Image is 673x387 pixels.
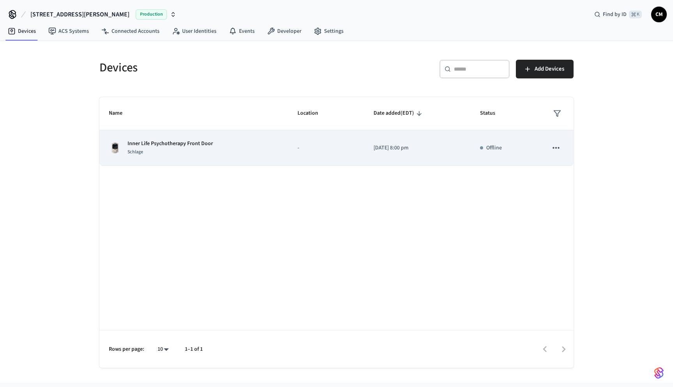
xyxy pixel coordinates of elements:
a: Connected Accounts [95,24,166,38]
p: Inner Life Psychotherapy Front Door [128,140,213,148]
span: Date added(EDT) [374,107,424,119]
span: Production [136,9,167,20]
h5: Devices [99,60,332,76]
p: Rows per page: [109,345,144,353]
a: User Identities [166,24,223,38]
button: CM [651,7,667,22]
span: Add Devices [535,64,564,74]
span: Location [298,107,328,119]
span: [STREET_ADDRESS][PERSON_NAME] [30,10,129,19]
a: ACS Systems [42,24,95,38]
a: Developer [261,24,308,38]
img: SeamLogoGradient.69752ec5.svg [654,367,664,379]
a: Events [223,24,261,38]
div: 10 [154,344,172,355]
p: - [298,144,355,152]
table: sticky table [99,97,574,166]
a: Settings [308,24,350,38]
p: 1–1 of 1 [185,345,203,353]
span: CM [652,7,666,21]
a: Devices [2,24,42,38]
span: Find by ID [603,11,627,18]
span: ⌘ K [629,11,642,18]
p: Offline [486,144,502,152]
span: Status [480,107,505,119]
div: Find by ID⌘ K [588,7,648,21]
img: Schlage Sense Smart Deadbolt with Camelot Trim, Front [109,142,121,154]
button: Add Devices [516,60,574,78]
p: [DATE] 8:00 pm [374,144,461,152]
span: Name [109,107,133,119]
span: Schlage [128,149,143,155]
